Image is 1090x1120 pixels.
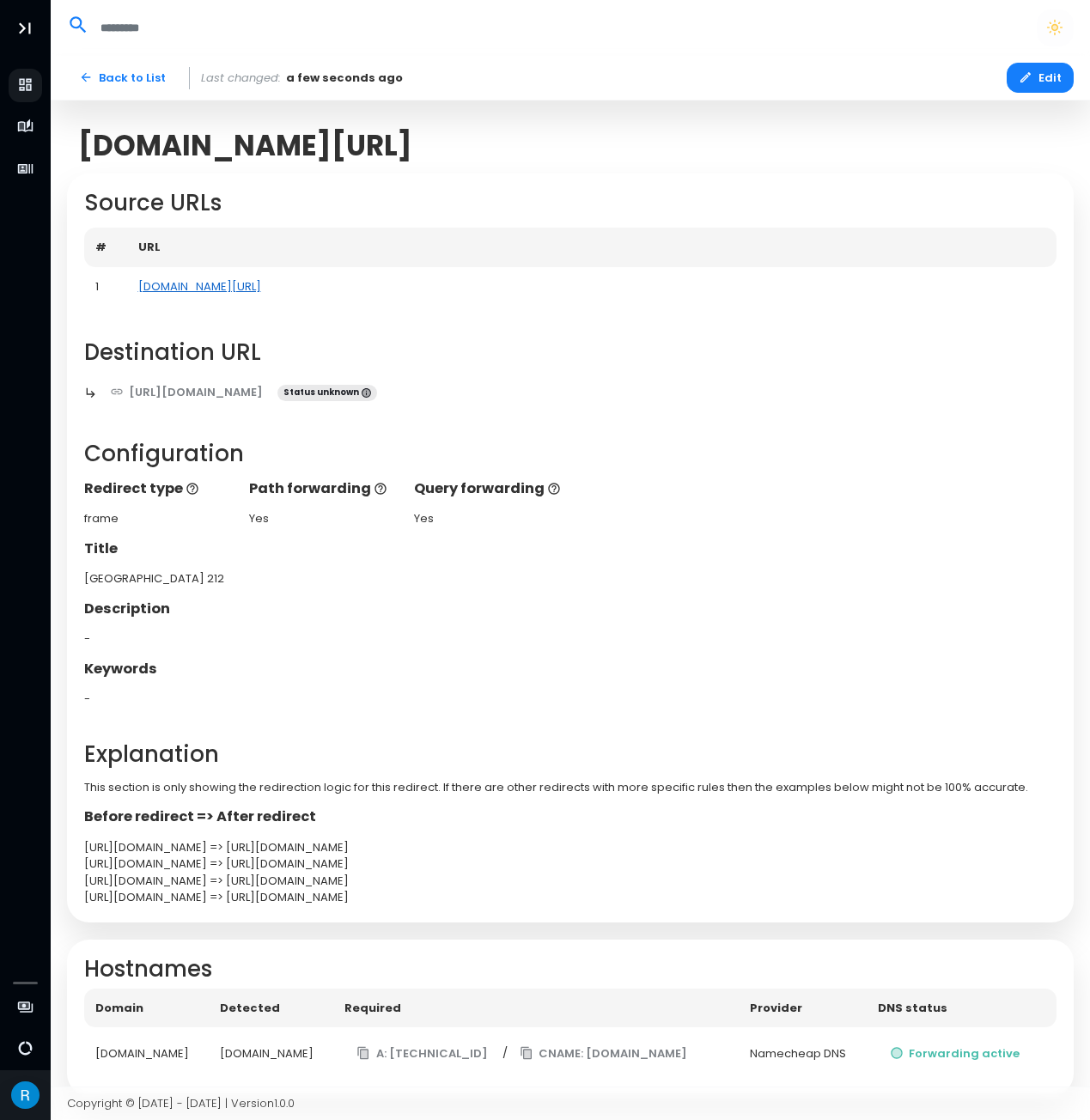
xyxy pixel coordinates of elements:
div: frame [84,510,233,527]
p: This section is only showing the redirection logic for this redirect. If there are other redirect... [84,779,1057,796]
button: CNAME: [DOMAIN_NAME] [508,1038,700,1068]
div: Yes [249,510,398,527]
th: URL [127,228,1057,267]
td: / [333,1027,739,1080]
th: Required [333,989,739,1028]
button: A: [TECHNICAL_ID] [344,1038,500,1068]
div: - [84,630,1057,648]
button: Forwarding active [878,1038,1032,1068]
th: Provider [739,989,866,1028]
p: Title [84,539,1057,559]
div: 1 [95,278,116,295]
p: Before redirect => After redirect [84,807,1057,827]
div: [URL][DOMAIN_NAME] => [URL][DOMAIN_NAME] [84,889,1057,906]
div: Yes [414,510,563,527]
div: [URL][DOMAIN_NAME] => [URL][DOMAIN_NAME] [84,873,1057,890]
span: Last changed: [201,70,281,87]
span: Copyright © [DATE] - [DATE] | Version 1.0.0 [67,1095,295,1111]
a: Back to List [67,63,178,93]
button: Edit [1007,63,1074,93]
span: a few seconds ago [286,70,403,87]
p: Keywords [84,659,1057,679]
div: - [84,691,1057,708]
div: Namecheap DNS [750,1045,855,1062]
span: Status unknown [277,385,377,402]
div: [DOMAIN_NAME] [95,1045,198,1062]
div: [GEOGRAPHIC_DATA] 212 [84,570,1057,587]
h2: Hostnames [84,956,1057,983]
h2: Configuration [84,441,1057,467]
div: [URL][DOMAIN_NAME] => [URL][DOMAIN_NAME] [84,855,1057,873]
img: Avatar [11,1081,40,1110]
h2: Explanation [84,741,1057,768]
p: Description [84,599,1057,619]
p: Query forwarding [414,478,563,499]
p: Path forwarding [249,478,398,499]
div: [URL][DOMAIN_NAME] => [URL][DOMAIN_NAME] [84,839,1057,856]
th: Detected [209,989,333,1028]
td: [DOMAIN_NAME] [209,1027,333,1080]
p: Redirect type [84,478,233,499]
a: [DOMAIN_NAME][URL] [138,278,261,295]
h2: Source URLs [84,190,1057,216]
th: DNS status [867,989,1057,1028]
th: # [84,228,127,267]
button: Toggle Aside [9,12,41,45]
span: [DOMAIN_NAME][URL] [78,129,412,162]
a: [URL][DOMAIN_NAME] [98,377,276,407]
th: Domain [84,989,209,1028]
h2: Destination URL [84,339,1057,366]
